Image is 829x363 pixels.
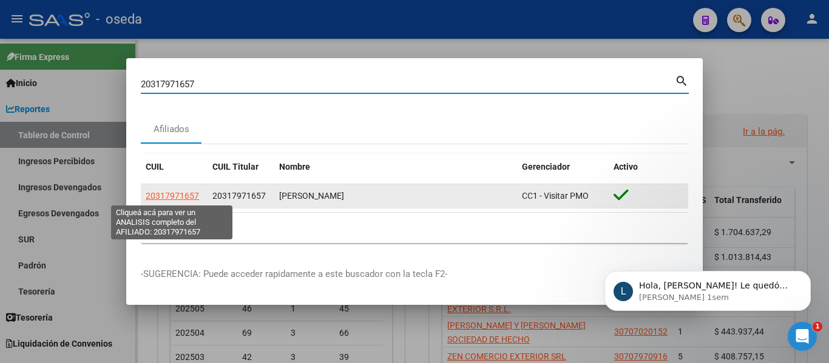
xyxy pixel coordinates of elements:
span: CUIL [146,162,164,172]
span: 20317971657 [146,191,199,201]
span: 20317971657 [212,191,266,201]
span: Activo [614,162,638,172]
datatable-header-cell: CUIL [141,154,208,180]
div: [PERSON_NAME] [279,189,512,203]
mat-icon: search [675,73,689,87]
datatable-header-cell: Nombre [274,154,517,180]
div: 1 total [141,213,688,243]
datatable-header-cell: Gerenciador [517,154,609,180]
datatable-header-cell: Activo [609,154,688,180]
span: Nombre [279,162,310,172]
iframe: Intercom live chat [788,322,817,351]
span: Gerenciador [522,162,570,172]
p: -SUGERENCIA: Puede acceder rapidamente a este buscador con la tecla F2- [141,267,688,281]
span: 1 [813,322,822,331]
div: Afiliados [154,122,189,136]
span: CC1 - Visitar PMO [522,191,589,201]
iframe: Intercom notifications mensaje [586,245,829,330]
span: CUIL Titular [212,162,259,172]
datatable-header-cell: CUIL Titular [208,154,274,180]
